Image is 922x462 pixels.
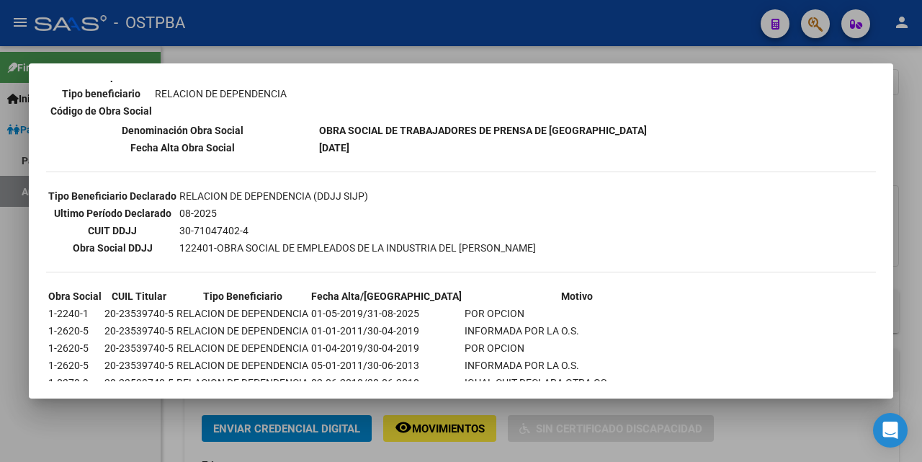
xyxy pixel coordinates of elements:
[176,375,309,391] td: RELACION DE DEPENDENCIA
[310,306,462,321] td: 01-05-2019/31-08-2025
[464,340,689,356] td: POR OPCION
[48,140,317,156] th: Fecha Alta Obra Social
[104,375,174,391] td: 20-23539740-5
[48,188,177,204] th: Tipo Beneficiario Declarado
[48,357,102,373] td: 1-2620-5
[176,340,309,356] td: RELACION DE DEPENDENCIA
[310,340,462,356] td: 01-04-2019/30-04-2019
[176,357,309,373] td: RELACION DE DEPENDENCIA
[310,288,462,304] th: Fecha Alta/[GEOGRAPHIC_DATA]
[464,288,689,304] th: Motivo
[179,223,537,239] td: 30-71047402-4
[176,306,309,321] td: RELACION DE DEPENDENCIA
[48,205,177,221] th: Ultimo Período Declarado
[179,188,537,204] td: RELACION DE DEPENDENCIA (DDJJ SIJP)
[104,357,174,373] td: 20-23539740-5
[319,125,647,136] b: OBRA SOCIAL DE TRABAJADORES DE PRENSA DE [GEOGRAPHIC_DATA]
[48,288,102,304] th: Obra Social
[310,323,462,339] td: 01-01-2011/30-04-2019
[179,205,537,221] td: 08-2025
[154,86,287,102] td: RELACION DE DEPENDENCIA
[873,413,908,448] div: Open Intercom Messenger
[176,288,309,304] th: Tipo Beneficiario
[104,323,174,339] td: 20-23539740-5
[48,240,177,256] th: Obra Social DDJJ
[104,340,174,356] td: 20-23539740-5
[50,86,153,102] th: Tipo beneficiario
[48,306,102,321] td: 1-2240-1
[464,357,689,373] td: INFORMADA POR LA O.S.
[464,306,689,321] td: POR OPCION
[104,288,174,304] th: CUIL Titular
[464,375,689,391] td: IGUAL CUIT DECLARA OTRA OS
[464,323,689,339] td: INFORMADA POR LA O.S.
[48,375,102,391] td: 1-0370-9
[48,123,317,138] th: Denominación Obra Social
[48,340,102,356] td: 1-2620-5
[104,306,174,321] td: 20-23539740-5
[310,375,462,391] td: 02-06-2010/30-06-2010
[48,223,177,239] th: CUIT DDJJ
[179,240,537,256] td: 122401-OBRA SOCIAL DE EMPLEADOS DE LA INDUSTRIA DEL [PERSON_NAME]
[48,323,102,339] td: 1-2620-5
[319,142,349,154] b: [DATE]
[310,357,462,373] td: 05-01-2011/30-06-2013
[176,323,309,339] td: RELACION DE DEPENDENCIA
[50,103,153,119] th: Código de Obra Social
